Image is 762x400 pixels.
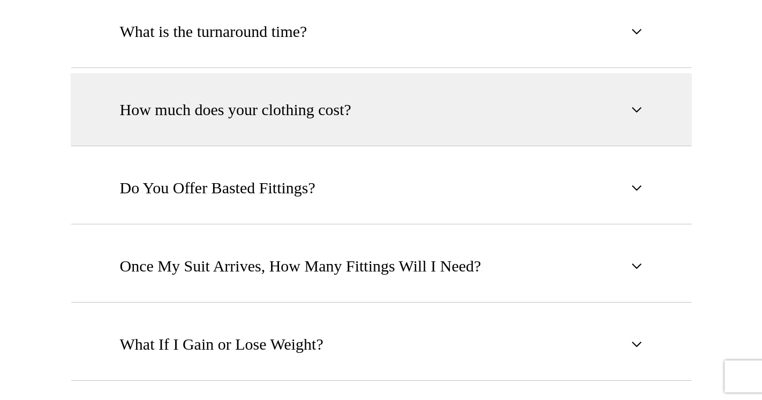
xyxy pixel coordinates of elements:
span: Help [24,7,46,17]
span: Once My Suit Arrives, How Many Fittings Will I Need? [120,254,481,278]
span: How much does your clothing cost? [120,98,351,122]
span: What is the turnaround time? [120,20,307,43]
button: What If I Gain or Lose Weight? [71,308,692,381]
button: Once My Suit Arrives, How Many Fittings Will I Need? [71,230,692,303]
span: Do You Offer Basted Fittings? [120,176,315,200]
button: Do You Offer Basted Fittings? [71,152,692,224]
button: How much does your clothing cost? [71,73,692,146]
span: What If I Gain or Lose Weight? [120,333,323,356]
